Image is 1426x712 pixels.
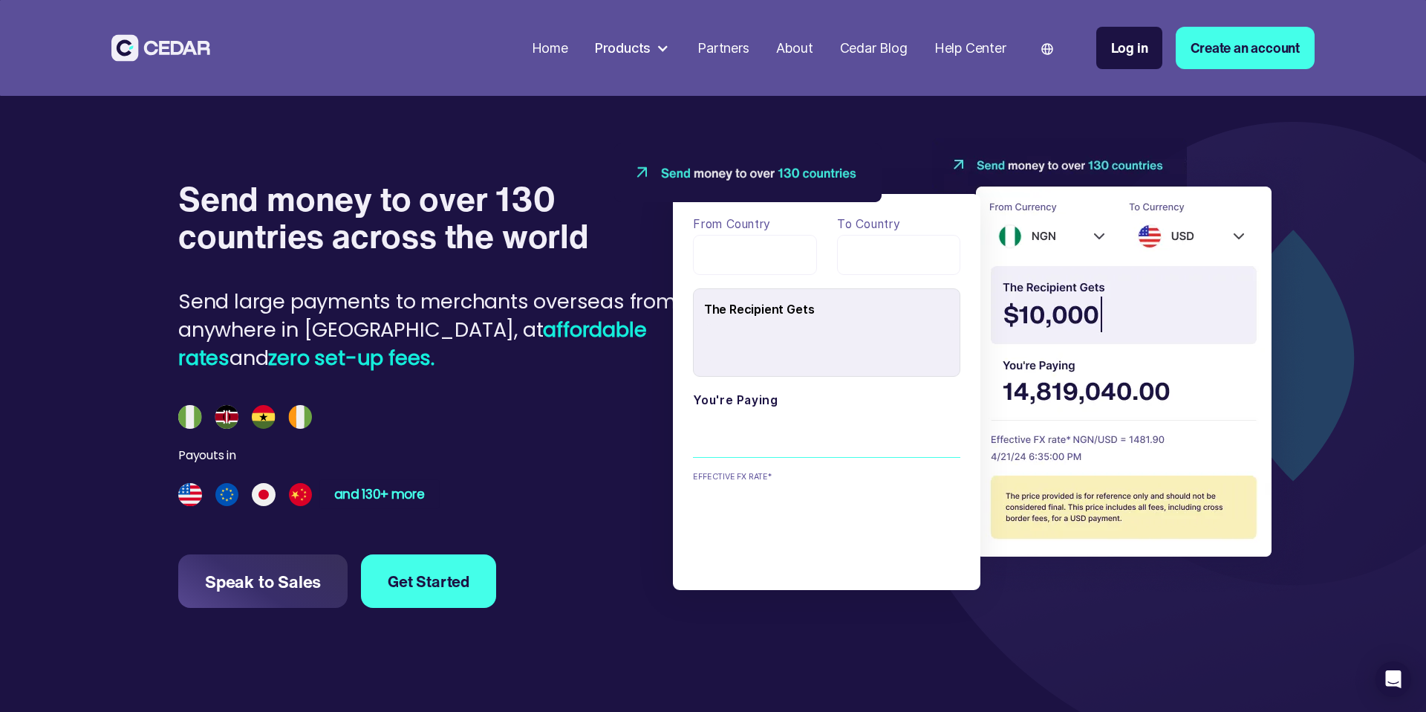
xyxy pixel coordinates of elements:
a: Log in [1096,27,1163,69]
div: Cedar Blog [840,38,908,58]
div: Open Intercom Messenger [1375,661,1411,697]
a: Help Center [928,30,1013,65]
a: Speak to Sales [178,554,348,608]
a: About [769,30,820,65]
div: EFFECTIVE FX RATE* [693,471,775,485]
div: Products [595,38,651,58]
img: world icon [1041,43,1053,55]
a: Partners [691,30,755,65]
div: Help Center [934,38,1006,58]
div: Send large payments to merchants overseas from anywhere in [GEOGRAPHIC_DATA], at and [178,288,697,372]
div: and 130+ more [334,488,424,501]
div: The Recipient Gets [704,294,960,324]
form: payField [693,214,960,564]
a: Get Started [361,554,496,608]
a: Create an account [1176,27,1315,69]
div: Payouts in [178,447,236,464]
div: Log in [1111,38,1148,58]
div: Partners [697,38,749,58]
div: Home [532,38,568,58]
span: zero set-up fees. [268,344,434,372]
span: affordable rates [178,316,647,372]
div: Products [588,31,677,65]
a: Home [525,30,575,65]
a: Cedar Blog [833,30,914,65]
div: About [776,38,813,58]
label: You're paying [693,390,960,411]
h4: Send money to over 130 countries across the world [178,181,697,254]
